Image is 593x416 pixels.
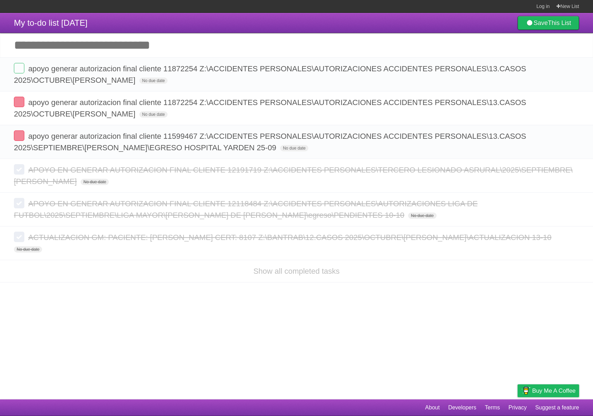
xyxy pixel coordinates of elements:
[408,213,436,219] span: No due date
[425,401,440,414] a: About
[139,78,168,84] span: No due date
[521,385,530,397] img: Buy me a coffee
[548,19,571,26] b: This List
[518,16,579,30] a: SaveThis List
[14,97,24,107] label: Done
[253,267,340,275] a: Show all completed tasks
[532,385,576,397] span: Buy me a coffee
[14,18,88,27] span: My to-do list [DATE]
[14,64,526,85] span: apoyo generar autorizacion final cliente 11872254 Z:\ACCIDENTES PERSONALES\AUTORIZACIONES ACCIDEN...
[14,132,526,152] span: apoyo generar autorizacion final cliente 11599467 Z:\ACCIDENTES PERSONALES\AUTORIZACIONES ACCIDEN...
[448,401,476,414] a: Developers
[509,401,527,414] a: Privacy
[14,232,24,242] label: Done
[81,179,109,185] span: No due date
[14,246,42,253] span: No due date
[14,164,24,175] label: Done
[14,198,24,208] label: Done
[518,384,579,397] a: Buy me a coffee
[139,111,168,118] span: No due date
[14,63,24,73] label: Done
[14,98,526,118] span: apoyo generar autorizacion final cliente 11872254 Z:\ACCIDENTES PERSONALES\AUTORIZACIONES ACCIDEN...
[535,401,579,414] a: Suggest a feature
[14,199,478,219] span: APOYO EN GENERAR AUTORIZACION FINAL CLIENTE 12118484 Z:\ACCIDENTES PERSONALES\AUTORIZACIONES LIGA...
[14,130,24,141] label: Done
[485,401,500,414] a: Terms
[280,145,308,151] span: No due date
[14,166,572,186] span: APOYO EN GENERAR AUTORIZACION FINAL CLIENTE 12191719 Z:\ACCIDENTES PERSONALES\TERCERO LESIONADO A...
[28,233,553,242] span: ACTUALIZACION GM: PACIENTE: [PERSON_NAME] CERT: 8107 Z:\BANTRAB\12.CASOS 2025\OCTUBRE\[PERSON_NAM...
